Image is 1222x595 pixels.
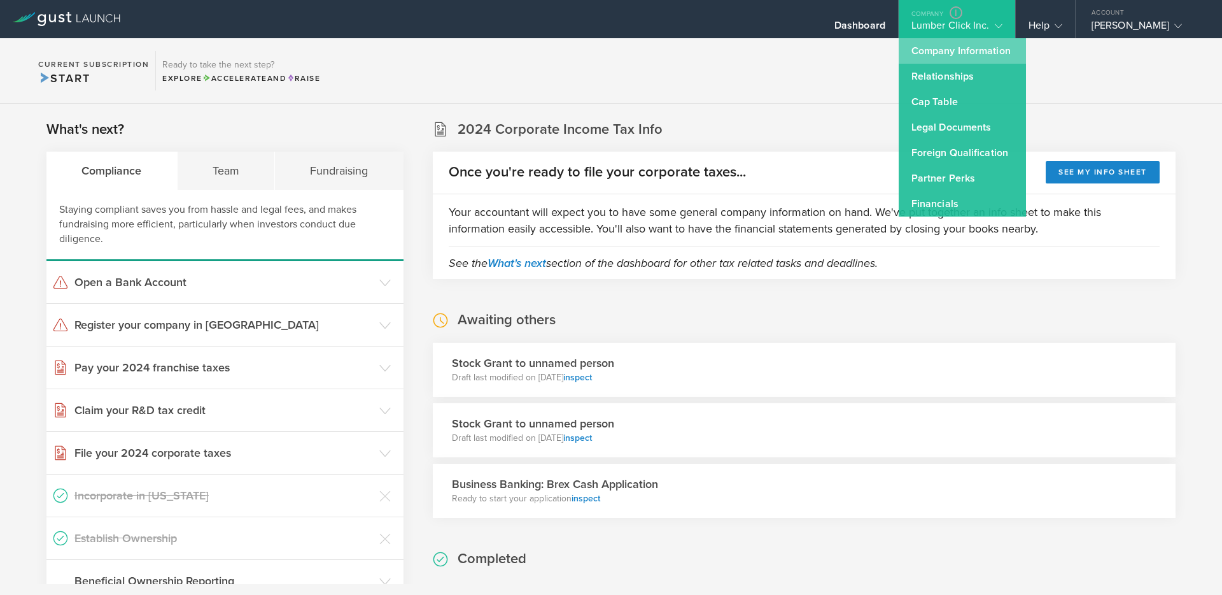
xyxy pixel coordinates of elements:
[449,163,746,182] h2: Once you're ready to file your corporate taxes...
[46,190,404,261] div: Staying compliant saves you from hassle and legal fees, and makes fundraising more efficient, par...
[1029,19,1062,38] div: Help
[449,204,1160,237] p: Your accountant will expect you to have some general company information on hand. We've put toget...
[458,550,526,568] h2: Completed
[202,74,267,83] span: Accelerate
[46,152,178,190] div: Compliance
[38,71,90,85] span: Start
[74,317,373,333] h3: Register your company in [GEOGRAPHIC_DATA]
[74,402,373,419] h3: Claim your R&D tax credit
[834,19,885,38] div: Dashboard
[1092,19,1200,38] div: [PERSON_NAME]
[911,19,1002,38] div: Lumber Click Inc.
[155,51,327,90] div: Ready to take the next step?ExploreAccelerateandRaise
[162,61,320,69] h3: Ready to take the next step?
[563,372,592,383] a: inspect
[74,487,373,504] h3: Incorporate in [US_STATE]
[1046,161,1160,183] button: See my info sheet
[74,530,373,547] h3: Establish Ownership
[452,371,614,384] p: Draft last modified on [DATE]
[74,445,373,461] h3: File your 2024 corporate taxes
[452,432,614,445] p: Draft last modified on [DATE]
[275,152,404,190] div: Fundraising
[46,120,124,139] h2: What's next?
[178,152,276,190] div: Team
[74,274,373,290] h3: Open a Bank Account
[458,311,556,329] h2: Awaiting others
[572,493,600,504] a: inspect
[433,582,553,593] a: Download all documents (ZIP)
[162,73,320,84] div: Explore
[74,359,373,376] h3: Pay your 2024 franchise taxes
[488,256,546,270] a: What's next
[452,476,658,492] h3: Business Banking: Brex Cash Application
[202,74,287,83] span: and
[452,415,614,432] h3: Stock Grant to unnamed person
[563,433,592,443] a: inspect
[74,573,373,589] h3: Beneficial Ownership Reporting
[452,492,658,505] p: Ready to start your application
[458,120,663,139] h2: 2024 Corporate Income Tax Info
[452,355,614,371] h3: Stock Grant to unnamed person
[449,256,878,270] em: See the section of the dashboard for other tax related tasks and deadlines.
[286,74,320,83] span: Raise
[38,61,149,68] h2: Current Subscription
